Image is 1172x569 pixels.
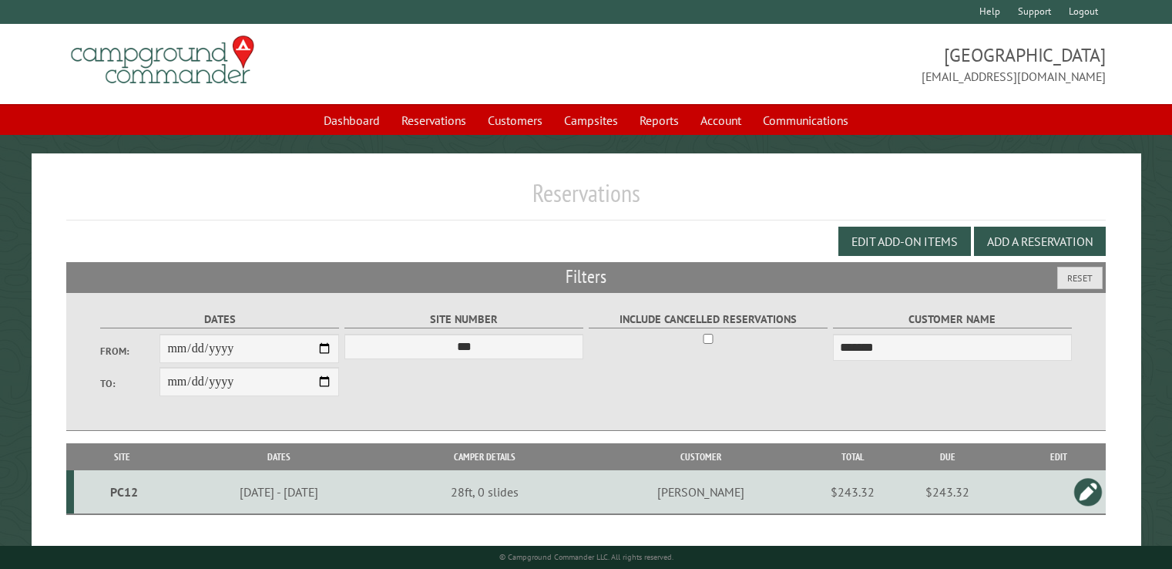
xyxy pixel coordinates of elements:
[66,30,259,90] img: Campground Commander
[821,470,883,514] td: $243.32
[100,344,160,359] label: From:
[1057,267,1103,289] button: Reset
[589,311,828,328] label: Include Cancelled Reservations
[314,106,389,135] a: Dashboard
[389,470,580,514] td: 28ft, 0 slides
[754,106,858,135] a: Communications
[1012,443,1106,470] th: Edit
[499,552,673,562] small: © Campground Commander LLC. All rights reserved.
[838,227,971,256] button: Edit Add-on Items
[479,106,552,135] a: Customers
[821,443,883,470] th: Total
[392,106,475,135] a: Reservations
[883,470,1012,514] td: $243.32
[100,376,160,391] label: To:
[74,443,170,470] th: Site
[555,106,627,135] a: Campsites
[833,311,1073,328] label: Customer Name
[344,311,584,328] label: Site Number
[100,311,340,328] label: Dates
[586,42,1106,86] span: [GEOGRAPHIC_DATA] [EMAIL_ADDRESS][DOMAIN_NAME]
[80,484,167,500] div: PC12
[974,227,1106,256] button: Add a Reservation
[691,106,751,135] a: Account
[389,443,580,470] th: Camper Details
[170,443,389,470] th: Dates
[580,470,822,514] td: [PERSON_NAME]
[66,262,1106,291] h2: Filters
[630,106,688,135] a: Reports
[883,443,1012,470] th: Due
[66,178,1106,221] h1: Reservations
[172,484,386,500] div: [DATE] - [DATE]
[580,443,822,470] th: Customer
